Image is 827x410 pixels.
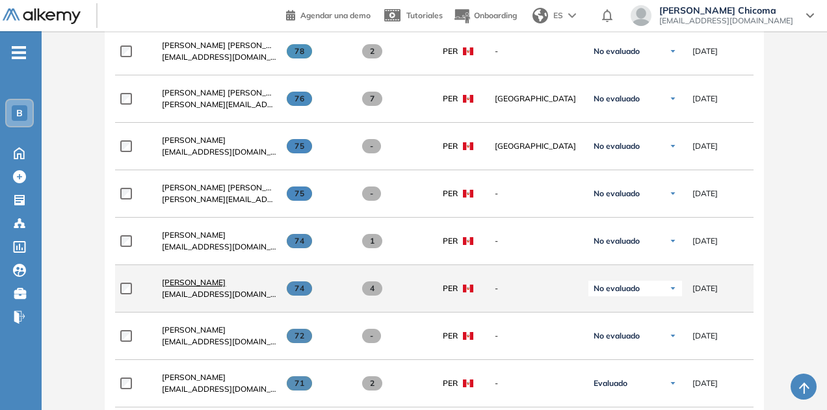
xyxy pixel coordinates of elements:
[162,135,226,145] span: [PERSON_NAME]
[162,229,276,241] a: [PERSON_NAME]
[287,186,312,201] span: 75
[162,277,226,287] span: [PERSON_NAME]
[12,51,26,54] i: -
[162,183,291,192] span: [PERSON_NAME] [PERSON_NAME]
[443,140,458,152] span: PER
[594,331,640,341] span: No evaluado
[287,44,312,58] span: 78
[495,235,578,247] span: -
[287,329,312,343] span: 72
[474,10,517,20] span: Onboarding
[495,283,578,294] span: -
[443,188,458,199] span: PER
[287,234,312,248] span: 74
[463,190,473,198] img: PER
[287,376,312,391] span: 71
[692,330,718,342] span: [DATE]
[362,139,381,153] span: -
[669,285,677,292] img: Ícono de flecha
[362,186,381,201] span: -
[162,277,276,288] a: [PERSON_NAME]
[495,45,578,57] span: -
[300,10,371,20] span: Agendar una demo
[443,378,458,389] span: PER
[162,182,276,194] a: [PERSON_NAME] [PERSON_NAME]
[453,2,517,30] button: Onboarding
[162,324,276,336] a: [PERSON_NAME]
[162,288,276,300] span: [EMAIL_ADDRESS][DOMAIN_NAME]
[669,142,677,150] img: Ícono de flecha
[659,16,793,26] span: [EMAIL_ADDRESS][DOMAIN_NAME]
[692,283,718,294] span: [DATE]
[162,146,276,158] span: [EMAIL_ADDRESS][DOMAIN_NAME]
[669,332,677,340] img: Ícono de flecha
[362,376,382,391] span: 2
[659,5,793,16] span: [PERSON_NAME] Chicoma
[463,379,473,387] img: PER
[463,332,473,340] img: PER
[495,330,578,342] span: -
[162,194,276,205] span: [PERSON_NAME][EMAIL_ADDRESS][DOMAIN_NAME]
[692,378,718,389] span: [DATE]
[669,379,677,387] img: Ícono de flecha
[669,190,677,198] img: Ícono de flecha
[495,188,578,199] span: -
[495,140,578,152] span: [GEOGRAPHIC_DATA]
[532,8,548,23] img: world
[594,283,640,294] span: No evaluado
[692,93,718,105] span: [DATE]
[362,44,382,58] span: 2
[443,45,458,57] span: PER
[362,234,382,248] span: 1
[443,283,458,294] span: PER
[692,140,718,152] span: [DATE]
[162,241,276,253] span: [EMAIL_ADDRESS][DOMAIN_NAME]
[162,336,276,348] span: [EMAIL_ADDRESS][DOMAIN_NAME]
[669,47,677,55] img: Ícono de flecha
[495,93,578,105] span: [GEOGRAPHIC_DATA]
[692,45,718,57] span: [DATE]
[669,95,677,103] img: Ícono de flecha
[287,281,312,296] span: 74
[162,51,276,63] span: [EMAIL_ADDRESS][DOMAIN_NAME]
[162,99,276,110] span: [PERSON_NAME][EMAIL_ADDRESS][PERSON_NAME][DOMAIN_NAME]
[553,10,563,21] span: ES
[594,378,627,389] span: Evaluado
[362,92,382,106] span: 7
[443,330,458,342] span: PER
[443,235,458,247] span: PER
[362,281,382,296] span: 4
[162,135,276,146] a: [PERSON_NAME]
[162,88,357,97] span: [PERSON_NAME] [PERSON_NAME] [PERSON_NAME]
[162,325,226,335] span: [PERSON_NAME]
[594,46,640,57] span: No evaluado
[594,236,640,246] span: No evaluado
[594,188,640,199] span: No evaluado
[463,142,473,150] img: PER
[495,378,578,389] span: -
[406,10,443,20] span: Tutoriales
[463,95,473,103] img: PER
[162,87,276,99] a: [PERSON_NAME] [PERSON_NAME] [PERSON_NAME]
[3,8,81,25] img: Logo
[568,13,576,18] img: arrow
[463,47,473,55] img: PER
[669,237,677,245] img: Ícono de flecha
[443,93,458,105] span: PER
[162,383,276,395] span: [EMAIL_ADDRESS][DOMAIN_NAME]
[162,40,291,50] span: [PERSON_NAME] [PERSON_NAME]
[594,94,640,104] span: No evaluado
[162,40,276,51] a: [PERSON_NAME] [PERSON_NAME]
[287,139,312,153] span: 75
[286,6,371,22] a: Agendar una demo
[16,108,23,118] span: B
[594,141,640,151] span: No evaluado
[287,92,312,106] span: 76
[463,285,473,292] img: PER
[692,235,718,247] span: [DATE]
[162,372,226,382] span: [PERSON_NAME]
[162,230,226,240] span: [PERSON_NAME]
[362,329,381,343] span: -
[162,372,276,383] a: [PERSON_NAME]
[692,188,718,199] span: [DATE]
